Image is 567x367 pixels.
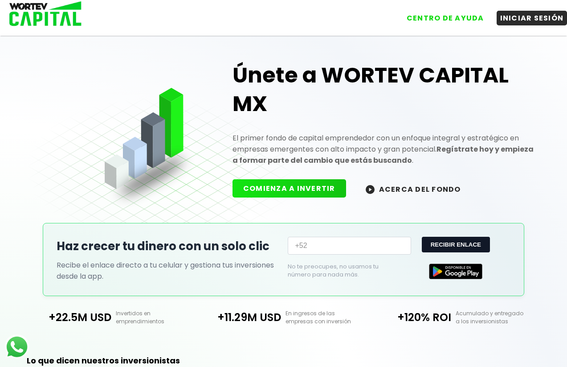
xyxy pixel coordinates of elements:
[422,237,490,252] button: RECIBIR ENLACE
[199,309,281,325] p: +11.29M USD
[429,264,482,279] img: Google Play
[403,11,488,25] button: CENTRO DE AYUDA
[233,132,538,166] p: El primer fondo de capital emprendedor con un enfoque integral y estratégico en empresas emergent...
[233,61,538,118] h1: Únete a WORTEV CAPITAL MX
[288,263,397,279] p: No te preocupes, no usamos tu número para nada más.
[233,144,534,165] strong: Regístrate hoy y empieza a formar parte del cambio que estás buscando
[394,4,488,25] a: CENTRO DE AYUDA
[233,183,355,194] a: COMIENZA A INVERTIR
[451,309,538,326] p: Acumulado y entregado a los inversionistas
[111,309,199,326] p: Invertidos en emprendimientos
[29,309,111,325] p: +22.5M USD
[57,260,279,282] p: Recibe el enlace directo a tu celular y gestiona tus inversiones desde la app.
[57,238,279,255] h2: Haz crecer tu dinero con un solo clic
[368,309,451,325] p: +120% ROI
[281,309,368,326] p: En ingresos de las empresas con inversión
[233,179,346,198] button: COMIENZA A INVERTIR
[366,185,375,194] img: wortev-capital-acerca-del-fondo
[4,334,29,359] img: logos_whatsapp-icon.242b2217.svg
[355,179,472,198] button: ACERCA DEL FONDO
